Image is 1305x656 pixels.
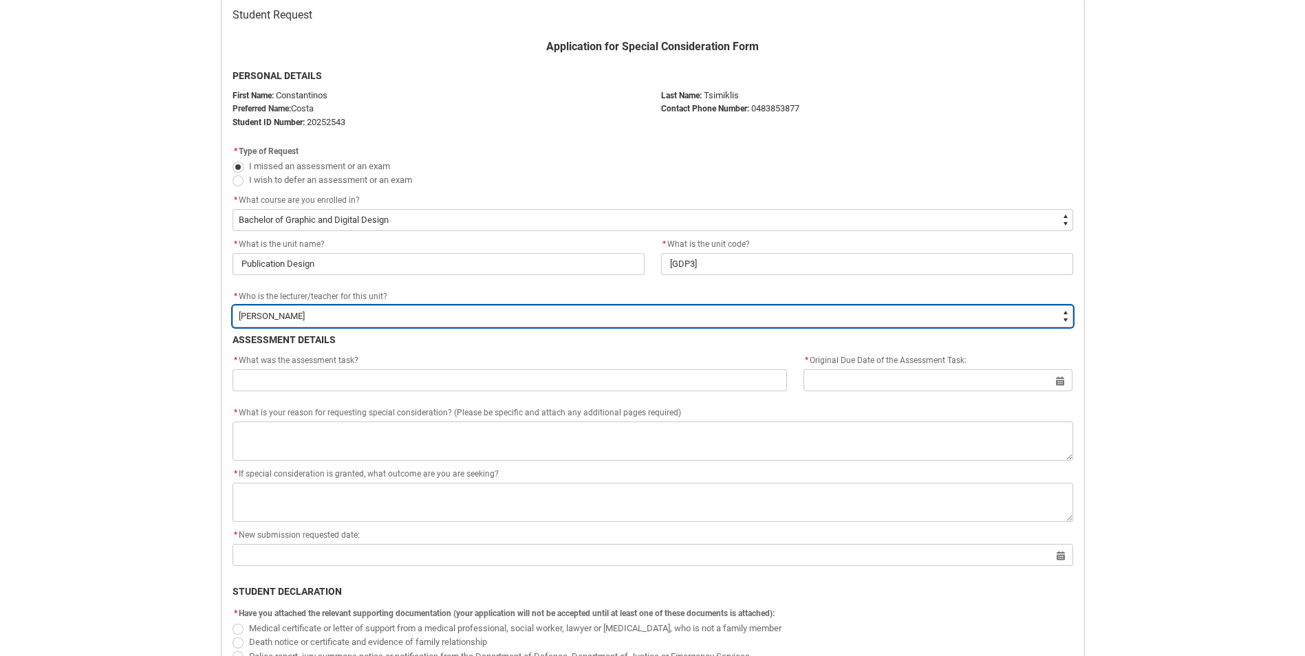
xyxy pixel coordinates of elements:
strong: Preferred Name: [233,104,291,113]
span: If special consideration is granted, what outcome are you are seeking? [233,469,499,479]
abbr: required [234,195,237,205]
span: What was the assessment task? [233,356,358,365]
b: PERSONAL DETAILS [233,70,322,81]
span: New submission requested date: [233,530,360,540]
span: Original Due Date of the Assessment Task: [804,356,967,365]
abbr: required [805,356,808,365]
span: Have you attached the relevant supporting documentation (your application will not be accepted un... [239,609,775,618]
span: What is the unit name? [233,239,325,249]
span: 0483853877 [751,103,799,113]
p: Tsimiklis [661,89,1073,102]
abbr: required [234,239,237,249]
b: STUDENT DECLARATION [233,586,342,597]
span: Death notice or certificate and evidence of family relationship [249,637,487,647]
b: Application for Special Consideration Form [546,40,759,53]
abbr: required [234,408,237,417]
span: Type of Request [239,146,299,156]
span: What course are you enrolled in? [239,195,360,205]
abbr: required [234,609,237,618]
span: Student Request [233,8,312,22]
p: Constantinos [233,89,645,102]
span: Medical certificate or letter of support from a medical professional, social worker, lawyer or [M... [249,623,781,633]
abbr: required [234,292,237,301]
strong: First Name: [233,91,274,100]
abbr: required [234,469,237,479]
b: ASSESSMENT DETAILS [233,334,336,345]
span: I wish to defer an assessment or an exam [249,175,412,185]
span: Who is the lecturer/teacher for this unit? [239,292,387,301]
abbr: required [662,239,666,249]
span: What is the unit code? [661,239,750,249]
abbr: required [234,356,237,365]
span: I missed an assessment or an exam [249,161,390,171]
abbr: required [234,530,237,540]
abbr: required [234,146,237,156]
span: What is your reason for requesting special consideration? (Please be specific and attach any addi... [233,408,681,417]
p: 20252543 [233,116,645,129]
b: Contact Phone Number: [661,104,749,113]
strong: Student ID Number: [233,118,305,127]
span: Costa [291,103,314,113]
b: Last Name: [661,91,702,100]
